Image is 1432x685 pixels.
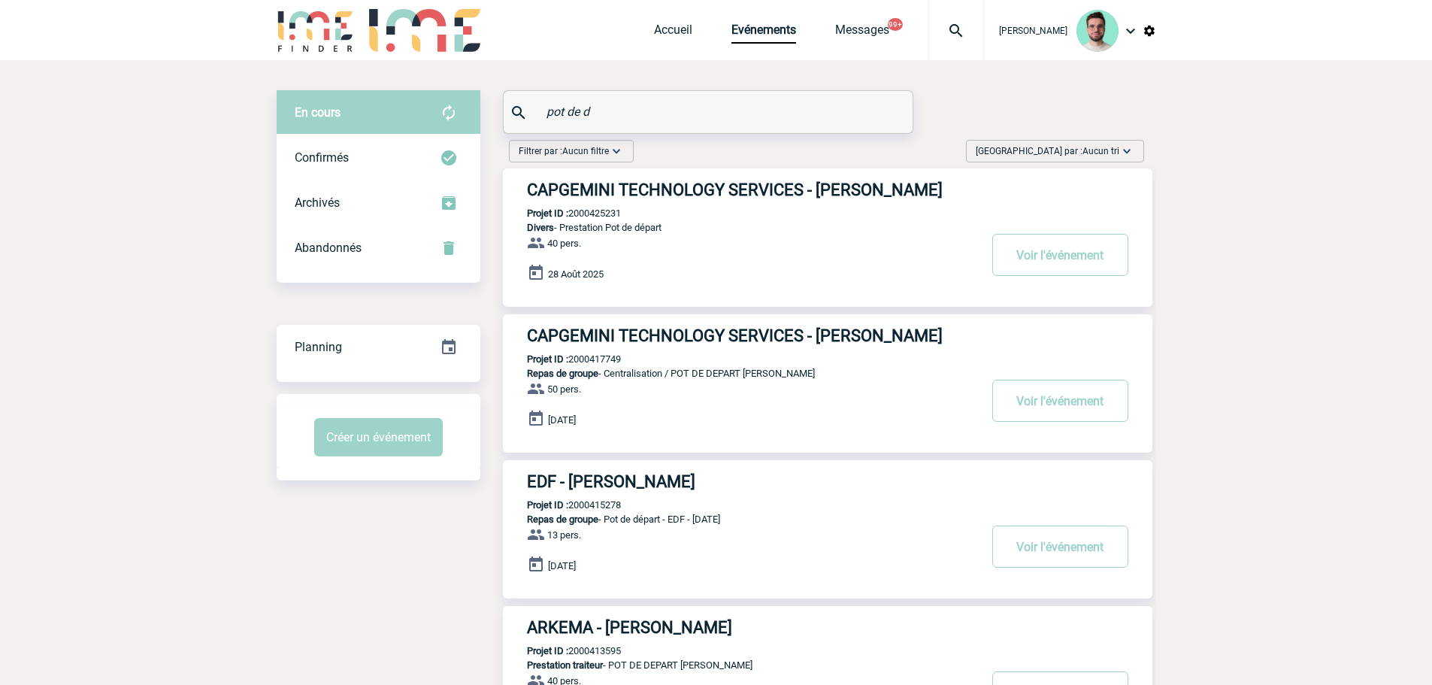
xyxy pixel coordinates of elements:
[503,514,978,525] p: - Pot de départ - EDF - [DATE]
[295,105,341,120] span: En cours
[527,499,568,511] b: Projet ID :
[527,659,603,671] span: Prestation traiteur
[295,241,362,255] span: Abandonnés
[1082,146,1119,156] span: Aucun tri
[527,353,568,365] b: Projet ID :
[503,222,978,233] p: - Prestation Pot de départ
[295,195,340,210] span: Archivés
[835,23,889,44] a: Messages
[547,529,581,541] span: 13 pers.
[976,144,1119,159] span: [GEOGRAPHIC_DATA] par :
[543,101,877,123] input: Rechercher un événement par son nom
[277,324,480,368] a: Planning
[888,18,903,31] button: 99+
[992,526,1128,568] button: Voir l'événement
[277,226,480,271] div: Retrouvez ici tous vos événements annulés
[295,340,342,354] span: Planning
[731,23,796,44] a: Evénements
[1119,144,1134,159] img: baseline_expand_more_white_24dp-b.png
[654,23,692,44] a: Accueil
[992,380,1128,422] button: Voir l'événement
[609,144,624,159] img: baseline_expand_more_white_24dp-b.png
[503,208,621,219] p: 2000425231
[548,268,604,280] span: 28 Août 2025
[527,208,568,219] b: Projet ID :
[277,90,480,135] div: Retrouvez ici tous vos évènements avant confirmation
[527,368,598,379] span: Repas de groupe
[527,514,598,525] span: Repas de groupe
[314,418,443,456] button: Créer un événement
[547,238,581,249] span: 40 pers.
[503,659,978,671] p: - POT DE DEPART [PERSON_NAME]
[503,353,621,365] p: 2000417749
[503,618,1152,637] a: ARKEMA - [PERSON_NAME]
[503,472,1152,491] a: EDF - [PERSON_NAME]
[527,326,978,345] h3: CAPGEMINI TECHNOLOGY SERVICES - [PERSON_NAME]
[277,180,480,226] div: Retrouvez ici tous les événements que vous avez décidé d'archiver
[527,180,978,199] h3: CAPGEMINI TECHNOLOGY SERVICES - [PERSON_NAME]
[503,326,1152,345] a: CAPGEMINI TECHNOLOGY SERVICES - [PERSON_NAME]
[999,26,1067,36] span: [PERSON_NAME]
[277,9,355,52] img: IME-Finder
[503,645,621,656] p: 2000413595
[548,414,576,426] span: [DATE]
[503,180,1152,199] a: CAPGEMINI TECHNOLOGY SERVICES - [PERSON_NAME]
[527,472,978,491] h3: EDF - [PERSON_NAME]
[992,234,1128,276] button: Voir l'événement
[519,144,609,159] span: Filtrer par :
[277,325,480,370] div: Retrouvez ici tous vos événements organisés par date et état d'avancement
[503,368,978,379] p: - Centralisation / POT DE DEPART [PERSON_NAME]
[548,560,576,571] span: [DATE]
[547,383,581,395] span: 50 pers.
[562,146,609,156] span: Aucun filtre
[527,618,978,637] h3: ARKEMA - [PERSON_NAME]
[527,645,568,656] b: Projet ID :
[527,222,554,233] span: Divers
[503,499,621,511] p: 2000415278
[295,150,349,165] span: Confirmés
[1076,10,1119,52] img: 121547-2.png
